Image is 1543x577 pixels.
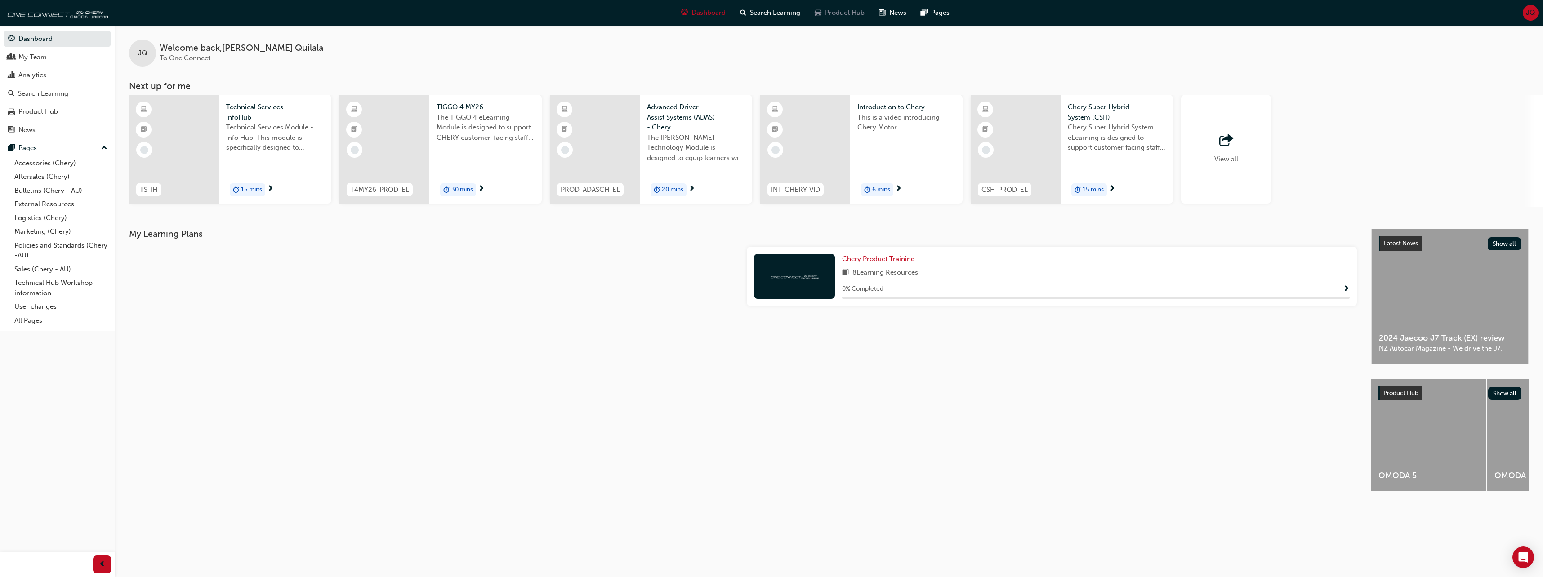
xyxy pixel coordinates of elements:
[825,8,865,18] span: Product Hub
[1379,236,1521,251] a: Latest NewsShow all
[11,314,111,328] a: All Pages
[241,185,262,195] span: 15 mins
[18,125,36,135] div: News
[1083,185,1104,195] span: 15 mins
[1384,240,1418,247] span: Latest News
[4,4,108,22] img: oneconnect
[11,211,111,225] a: Logistics (Chery)
[11,225,111,239] a: Marketing (Chery)
[914,4,957,22] a: pages-iconPages
[740,7,746,18] span: search-icon
[1343,284,1350,295] button: Show Progress
[8,144,15,152] span: pages-icon
[815,7,821,18] span: car-icon
[4,140,111,156] button: Pages
[437,102,535,112] span: TIGGO 4 MY26
[11,184,111,198] a: Bulletins (Chery - AU)
[267,185,274,193] span: next-icon
[857,112,955,133] span: This is a video introducing Chery Motor
[771,185,820,195] span: INT-CHERY-VID
[1371,379,1486,491] a: OMODA 5
[982,124,989,136] span: booktick-icon
[852,267,918,279] span: 8 Learning Resources
[8,108,15,116] span: car-icon
[351,104,357,115] span: learningResourceType_ELEARNING-icon
[1488,237,1521,250] button: Show all
[18,52,47,62] div: My Team
[1488,387,1522,400] button: Show all
[981,185,1028,195] span: CSH-PROD-EL
[895,185,902,193] span: next-icon
[11,276,111,300] a: Technical Hub Workshop information
[550,95,752,204] a: PROD-ADASCH-ELAdvanced Driver Assist Systems (ADAS) - CheryThe [PERSON_NAME] Technology Module is...
[8,126,15,134] span: news-icon
[688,185,695,193] span: next-icon
[11,197,111,211] a: External Resources
[982,104,989,115] span: learningResourceType_ELEARNING-icon
[1371,229,1529,364] a: Latest NewsShow all2024 Jaecoo J7 Track (EX) reviewNZ Autocar Magazine - We drive the J7.
[129,229,1357,239] h3: My Learning Plans
[1219,134,1233,147] span: outbound-icon
[1068,102,1166,122] span: Chery Super Hybrid System (CSH)
[1512,546,1534,568] div: Open Intercom Messenger
[1109,185,1115,193] span: next-icon
[750,8,800,18] span: Search Learning
[129,95,331,204] a: TS-IHTechnical Services - InfoHubTechnical Services Module - Info Hub. This module is specificall...
[1526,8,1535,18] span: JQ
[18,143,37,153] div: Pages
[931,8,950,18] span: Pages
[350,185,409,195] span: T4MY26-PROD-EL
[561,146,569,154] span: learningRecordVerb_NONE-icon
[11,170,111,184] a: Aftersales (Chery)
[1523,5,1539,21] button: JQ
[11,300,111,314] a: User changes
[691,8,726,18] span: Dashboard
[561,185,620,195] span: PROD-ADASCH-EL
[1214,155,1238,163] span: View all
[160,54,210,62] span: To One Connect
[857,102,955,112] span: Introduction to Chery
[4,122,111,138] a: News
[140,146,148,154] span: learningRecordVerb_NONE-icon
[1378,386,1521,400] a: Product HubShow all
[1343,285,1350,293] span: Show Progress
[842,284,883,294] span: 0 % Completed
[138,48,147,58] span: JQ
[8,35,15,43] span: guage-icon
[1379,343,1521,354] span: NZ Autocar Magazine - We drive the J7.
[18,107,58,117] div: Product Hub
[872,4,914,22] a: news-iconNews
[99,559,106,570] span: prev-icon
[8,90,14,98] span: search-icon
[1075,184,1081,196] span: duration-icon
[772,124,778,136] span: booktick-icon
[1378,470,1479,481] span: OMODA 5
[437,112,535,143] span: The TIGGO 4 eLearning Module is designed to support CHERY customer-facing staff with the product ...
[4,31,111,47] a: Dashboard
[879,7,886,18] span: news-icon
[443,184,450,196] span: duration-icon
[18,89,68,99] div: Search Learning
[141,124,147,136] span: booktick-icon
[4,29,111,140] button: DashboardMy TeamAnalyticsSearch LearningProduct HubNews
[339,95,542,204] a: T4MY26-PROD-ELTIGGO 4 MY26The TIGGO 4 eLearning Module is designed to support CHERY customer-faci...
[101,142,107,154] span: up-icon
[1181,95,1383,207] button: View all
[889,8,906,18] span: News
[771,146,780,154] span: learningRecordVerb_NONE-icon
[674,4,733,22] a: guage-iconDashboard
[4,67,111,84] a: Analytics
[115,81,1543,91] h3: Next up for me
[842,255,915,263] span: Chery Product Training
[864,184,870,196] span: duration-icon
[842,267,849,279] span: book-icon
[770,272,819,280] img: oneconnect
[11,262,111,276] a: Sales (Chery - AU)
[233,184,239,196] span: duration-icon
[8,71,15,80] span: chart-icon
[140,185,157,195] span: TS-IH
[562,124,568,136] span: booktick-icon
[562,104,568,115] span: learningResourceType_ELEARNING-icon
